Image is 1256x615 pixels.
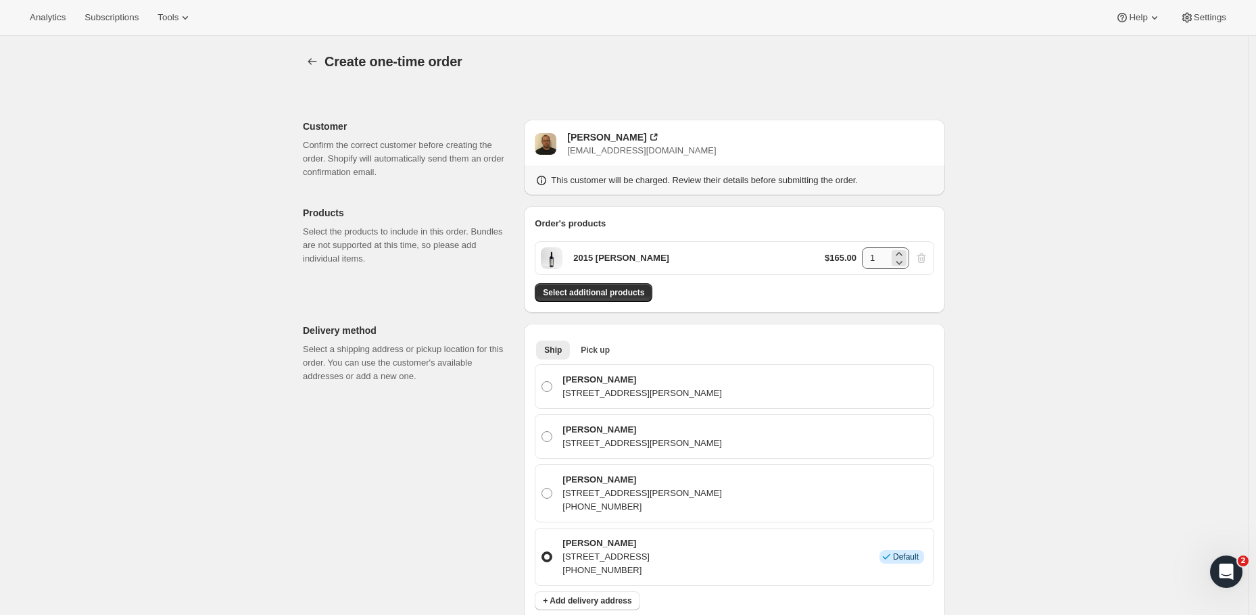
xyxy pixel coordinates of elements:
[562,564,650,577] p: [PHONE_NUMBER]
[541,247,562,269] span: Default Title
[562,537,650,550] p: [PERSON_NAME]
[562,423,722,437] p: [PERSON_NAME]
[1107,8,1169,27] button: Help
[303,120,513,133] p: Customer
[893,551,919,562] span: Default
[562,387,722,400] p: [STREET_ADDRESS][PERSON_NAME]
[551,174,858,187] p: This customer will be charged. Review their details before submitting the order.
[149,8,200,27] button: Tools
[303,343,513,383] p: Select a shipping address or pickup location for this order. You can use the customer's available...
[562,437,722,450] p: [STREET_ADDRESS][PERSON_NAME]
[324,54,462,69] span: Create one-time order
[562,473,722,487] p: [PERSON_NAME]
[30,12,66,23] span: Analytics
[303,225,513,266] p: Select the products to include in this order. Bundles are not supported at this time, so please a...
[76,8,147,27] button: Subscriptions
[158,12,178,23] span: Tools
[1129,12,1147,23] span: Help
[303,206,513,220] p: Products
[1172,8,1234,27] button: Settings
[303,324,513,337] p: Delivery method
[562,373,722,387] p: [PERSON_NAME]
[543,595,631,606] span: + Add delivery address
[535,218,606,228] span: Order's products
[562,487,722,500] p: [STREET_ADDRESS][PERSON_NAME]
[84,12,139,23] span: Subscriptions
[1238,556,1249,566] span: 2
[567,130,646,144] div: [PERSON_NAME]
[581,345,610,355] span: Pick up
[1210,556,1242,588] iframe: Intercom live chat
[562,500,722,514] p: [PHONE_NUMBER]
[567,145,716,155] span: [EMAIL_ADDRESS][DOMAIN_NAME]
[825,251,856,265] p: $165.00
[303,139,513,179] p: Confirm the correct customer before creating the order. Shopify will automatically send them an o...
[562,550,650,564] p: [STREET_ADDRESS]
[573,251,669,265] p: 2015 [PERSON_NAME]
[22,8,74,27] button: Analytics
[535,591,639,610] button: + Add delivery address
[543,287,644,298] span: Select additional products
[535,283,652,302] button: Select additional products
[544,345,562,355] span: Ship
[535,133,556,155] span: Mark Rees
[1194,12,1226,23] span: Settings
